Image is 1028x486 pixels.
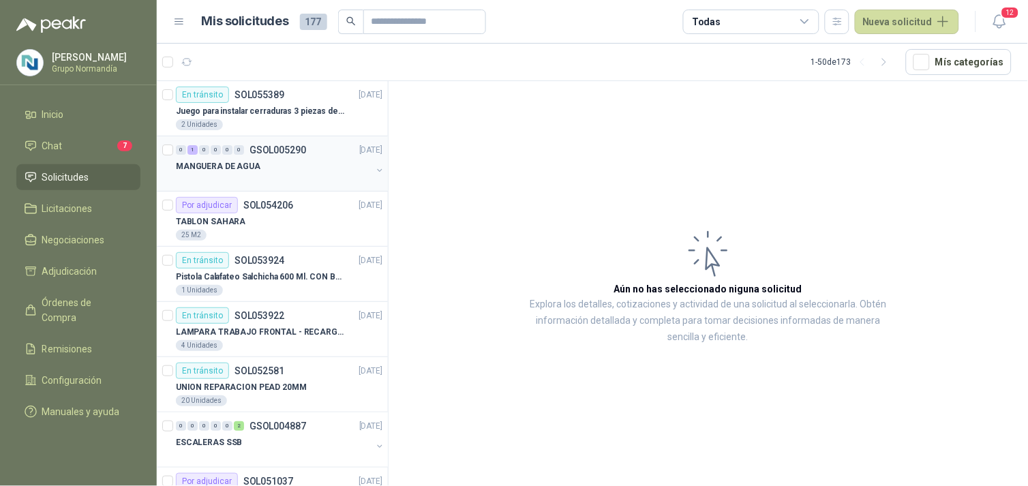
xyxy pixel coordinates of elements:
div: Por adjudicar [176,197,238,213]
span: Inicio [42,107,64,122]
span: Órdenes de Compra [42,295,127,325]
div: 0 [211,145,221,155]
p: GSOL005290 [250,145,306,155]
div: 0 [222,145,232,155]
a: Solicitudes [16,164,140,190]
h1: Mis solicitudes [202,12,289,31]
button: Mís categorías [906,49,1012,75]
p: SOL054206 [243,200,293,210]
p: SOL055389 [235,90,284,100]
p: ESCALERAS SSB [176,436,242,449]
div: 4 Unidades [176,340,223,351]
a: Licitaciones [16,196,140,222]
span: search [346,16,356,26]
p: SOL053922 [235,311,284,320]
p: UNION REPARACION PEAD 20MM [176,381,307,394]
div: 2 [234,421,244,431]
p: MANGUERA DE AGUA [176,160,260,173]
div: 0 [199,145,209,155]
a: En tránsitoSOL055389[DATE] Juego para instalar cerraduras 3 piezas de acero al carbono - Pretul2 ... [157,81,388,136]
a: Configuración [16,367,140,393]
div: En tránsito [176,87,229,103]
p: Pistola Calafateo Salchicha 600 Ml. CON BOQUILLA [176,271,346,284]
div: Todas [692,14,721,29]
div: 0 [176,145,186,155]
p: Explora los detalles, cotizaciones y actividad de una solicitud al seleccionarla. Obtén informaci... [525,297,892,346]
p: SOL052581 [235,366,284,376]
div: 1 Unidades [176,285,223,296]
p: TABLON SAHARA [176,215,245,228]
div: 1 [187,145,198,155]
div: 20 Unidades [176,395,227,406]
img: Company Logo [17,50,43,76]
p: [DATE] [359,89,382,102]
a: 0 0 0 0 0 2 GSOL004887[DATE] ESCALERAS SSB [176,418,385,461]
p: [DATE] [359,309,382,322]
p: [DATE] [359,144,382,157]
p: [DATE] [359,199,382,212]
span: Configuración [42,373,102,388]
a: Por adjudicarSOL054206[DATE] TABLON SAHARA25 M2 [157,192,388,247]
span: Chat [42,138,63,153]
p: Grupo Normandía [52,65,137,73]
a: Negociaciones [16,227,140,253]
a: Remisiones [16,336,140,362]
a: En tránsitoSOL053922[DATE] LAMPARA TRABAJO FRONTAL - RECARGABLE4 Unidades [157,302,388,357]
span: Solicitudes [42,170,89,185]
p: [DATE] [359,254,382,267]
p: SOL053924 [235,256,284,265]
button: 12 [987,10,1012,34]
span: Adjudicación [42,264,97,279]
h3: Aún no has seleccionado niguna solicitud [614,282,802,297]
p: SOL051037 [243,476,293,486]
p: [DATE] [359,420,382,433]
span: 177 [300,14,327,30]
div: 0 [234,145,244,155]
p: Juego para instalar cerraduras 3 piezas de acero al carbono - Pretul [176,105,346,118]
a: Manuales y ayuda [16,399,140,425]
img: Logo peakr [16,16,86,33]
div: 0 [222,421,232,431]
div: 25 M2 [176,230,207,241]
span: Negociaciones [42,232,105,247]
p: [PERSON_NAME] [52,52,137,62]
div: En tránsito [176,252,229,269]
div: 0 [211,421,221,431]
a: Adjudicación [16,258,140,284]
a: 0 1 0 0 0 0 GSOL005290[DATE] MANGUERA DE AGUA [176,142,385,185]
a: En tránsitoSOL053924[DATE] Pistola Calafateo Salchicha 600 Ml. CON BOQUILLA1 Unidades [157,247,388,302]
div: 0 [187,421,198,431]
p: LAMPARA TRABAJO FRONTAL - RECARGABLE [176,326,346,339]
div: 2 Unidades [176,119,223,130]
a: En tránsitoSOL052581[DATE] UNION REPARACION PEAD 20MM20 Unidades [157,357,388,412]
span: Licitaciones [42,201,93,216]
span: Remisiones [42,341,93,356]
a: Chat7 [16,133,140,159]
span: 7 [117,140,132,151]
div: 0 [199,421,209,431]
a: Órdenes de Compra [16,290,140,331]
span: 12 [1001,6,1020,19]
p: GSOL004887 [250,421,306,431]
div: En tránsito [176,307,229,324]
p: [DATE] [359,365,382,378]
span: Manuales y ayuda [42,404,120,419]
div: 0 [176,421,186,431]
button: Nueva solicitud [855,10,959,34]
div: 1 - 50 de 173 [811,51,895,73]
a: Inicio [16,102,140,127]
div: En tránsito [176,363,229,379]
